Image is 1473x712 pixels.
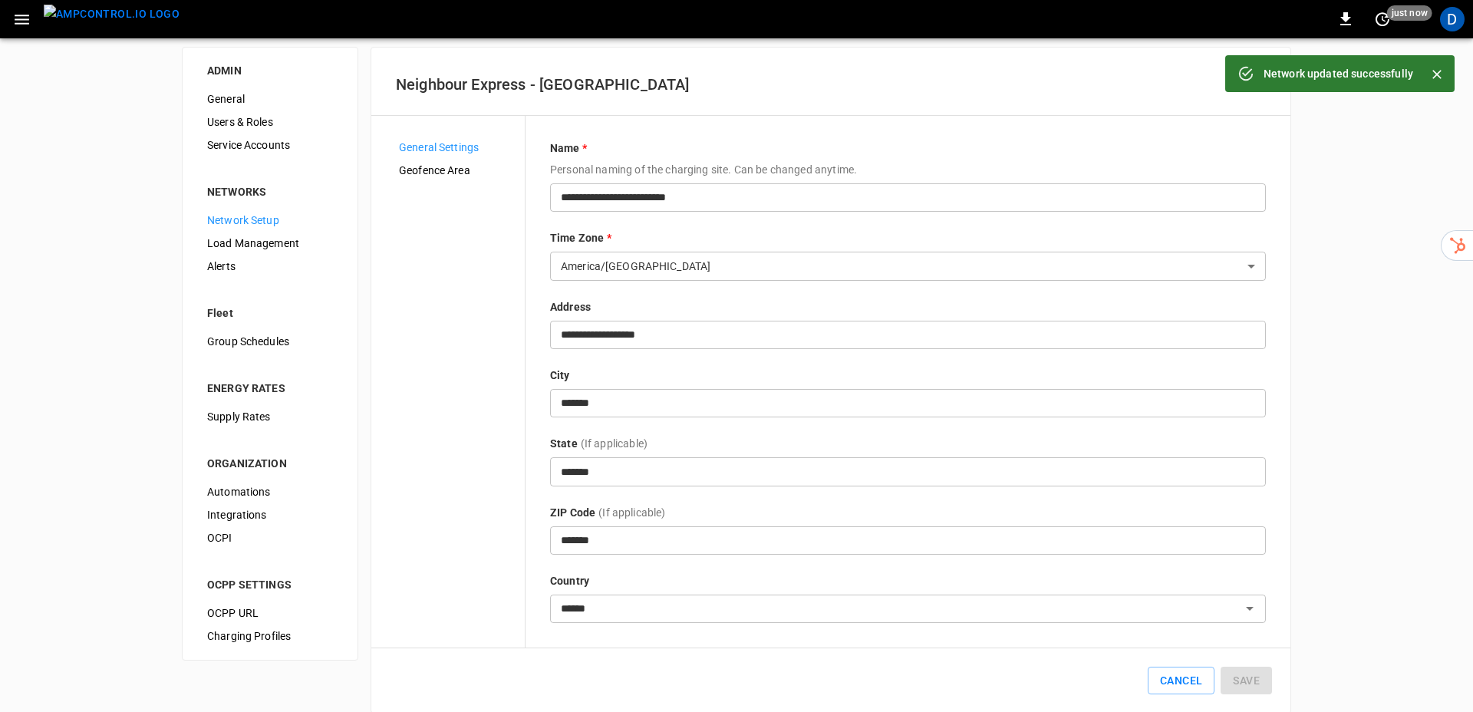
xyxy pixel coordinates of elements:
div: Network Setup [195,209,345,232]
p: Address [550,299,1266,315]
span: Network Setup [207,213,333,229]
p: Time Zone [550,230,1266,246]
h6: Neighbour Express - [GEOGRAPHIC_DATA] [396,72,1266,97]
p: (If applicable) [581,436,648,451]
div: Network updated successfully [1264,60,1413,87]
span: Geofence Area [399,163,512,179]
div: Supply Rates [195,405,345,428]
span: Group Schedules [207,334,333,350]
p: Name [550,140,1266,156]
span: Supply Rates [207,409,333,425]
div: Alerts [195,255,345,278]
div: Service Accounts [195,133,345,157]
div: OCPP SETTINGS [207,577,333,592]
div: Group Schedules [195,330,345,353]
div: Geofence Area [387,159,525,182]
button: set refresh interval [1370,7,1395,31]
p: Country [550,573,1266,588]
div: General Settings [387,136,525,159]
span: Alerts [207,259,333,275]
div: NETWORKS [207,184,333,199]
div: General [195,87,345,110]
button: Cancel [1148,667,1214,695]
div: ORGANIZATION [207,456,333,471]
span: Automations [207,484,333,500]
div: Charging Profiles [195,625,345,648]
div: Users & Roles [195,110,345,133]
span: Charging Profiles [207,628,333,644]
div: Integrations [195,503,345,526]
span: General Settings [399,140,512,156]
img: ampcontrol.io logo [44,5,180,24]
p: (If applicable) [598,505,665,520]
p: City [550,368,1266,383]
button: Close [1425,63,1448,86]
span: Integrations [207,507,333,523]
span: Service Accounts [207,137,333,153]
div: Load Management [195,232,345,255]
span: General [207,91,333,107]
span: Users & Roles [207,114,333,130]
div: Fleet [207,305,333,321]
button: Open [1239,598,1260,619]
div: profile-icon [1440,7,1465,31]
p: State [550,436,578,451]
span: OCPP URL [207,605,333,621]
div: OCPP URL [195,602,345,625]
div: America/[GEOGRAPHIC_DATA] [550,252,1266,281]
div: ENERGY RATES [207,381,333,396]
p: ZIP Code [550,505,595,520]
span: Load Management [207,236,333,252]
div: OCPI [195,526,345,549]
span: just now [1387,5,1432,21]
span: OCPI [207,530,333,546]
div: Automations [195,480,345,503]
p: Personal naming of the charging site. Can be changed anytime. [550,162,1266,177]
div: ADMIN [207,63,333,78]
